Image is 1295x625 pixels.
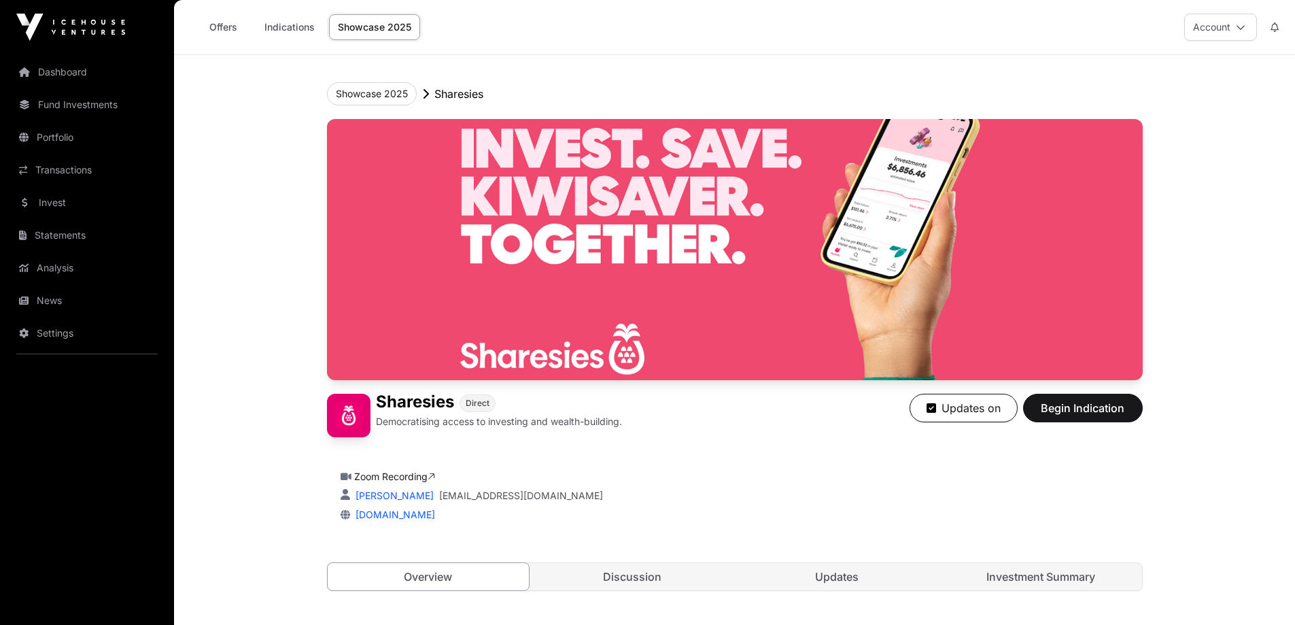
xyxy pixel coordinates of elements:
[196,14,250,40] a: Offers
[376,394,454,412] h1: Sharesies
[1023,407,1143,421] a: Begin Indication
[11,155,163,185] a: Transactions
[353,490,434,501] a: [PERSON_NAME]
[466,398,489,409] span: Direct
[910,394,1018,422] button: Updates on
[11,220,163,250] a: Statements
[11,122,163,152] a: Portfolio
[327,562,530,591] a: Overview
[327,394,370,437] img: Sharesies
[328,563,1142,590] nav: Tabs
[256,14,324,40] a: Indications
[11,90,163,120] a: Fund Investments
[376,415,622,428] p: Democratising access to investing and wealth-building.
[329,14,420,40] a: Showcase 2025
[439,489,603,503] a: [EMAIL_ADDRESS][DOMAIN_NAME]
[11,57,163,87] a: Dashboard
[350,509,435,520] a: [DOMAIN_NAME]
[1023,394,1143,422] button: Begin Indication
[327,119,1143,380] img: Sharesies
[11,286,163,316] a: News
[327,82,417,105] button: Showcase 2025
[1040,400,1126,416] span: Begin Indication
[736,563,938,590] a: Updates
[434,86,483,102] p: Sharesies
[11,318,163,348] a: Settings
[354,471,435,482] a: Zoom Recording
[16,14,125,41] img: Icehouse Ventures Logo
[11,188,163,218] a: Invest
[11,253,163,283] a: Analysis
[532,563,733,590] a: Discussion
[1184,14,1257,41] button: Account
[940,563,1142,590] a: Investment Summary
